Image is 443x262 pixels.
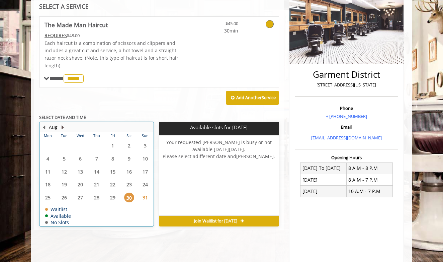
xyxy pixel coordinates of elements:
[297,125,396,129] h3: Email
[45,32,179,39] div: $48.00
[88,132,104,139] th: Thu
[346,174,392,186] td: 8 A.M - 7 P.M
[41,124,47,131] button: Previous Month
[60,124,65,131] button: Next Month
[226,91,279,105] button: Add AnotherService
[297,70,396,79] h2: Garment District
[346,162,392,174] td: 8 A.M - 8 P.M
[297,81,396,88] p: [STREET_ADDRESS][US_STATE]
[236,94,276,101] b: Add Another Service
[326,113,367,119] a: + [PHONE_NUMBER]
[199,27,238,35] span: 30min
[295,155,398,160] h3: Opening Hours
[56,132,72,139] th: Tue
[49,124,58,131] button: Aug
[45,40,178,69] span: Each haircut is a combination of scissors and clippers and includes a great cut and service, a ho...
[194,218,237,224] span: Join Waitlist for [DATE]
[39,3,279,10] div: SELECT A SERVICE
[162,125,276,130] p: Available slots for [DATE]
[137,132,154,139] th: Sun
[199,17,238,35] a: $45.00
[40,132,56,139] th: Mon
[105,132,121,139] th: Fri
[45,207,71,212] td: Waitlist
[121,191,137,204] td: Select day30
[300,174,347,186] td: [DATE]
[297,106,396,111] h3: Phone
[72,132,88,139] th: Wed
[311,135,382,141] a: [EMAIL_ADDRESS][DOMAIN_NAME]
[45,32,67,39] span: This service needs some Advance to be paid before we block your appointment
[346,186,392,197] td: 10 A.M - 7 P.M
[300,162,347,174] td: [DATE] To [DATE]
[137,191,154,204] td: Select day31
[45,20,108,29] b: The Made Man Haircut
[45,213,71,218] td: Available
[140,193,150,202] span: 31
[124,193,134,202] span: 30
[45,220,71,225] td: No Slots
[121,132,137,139] th: Sat
[300,186,347,197] td: [DATE]
[39,114,86,120] b: SELECT DATE AND TIME
[159,139,278,208] h6: Your requested [PERSON_NAME] is busy or not available [DATE][DATE]. Please select a different dat...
